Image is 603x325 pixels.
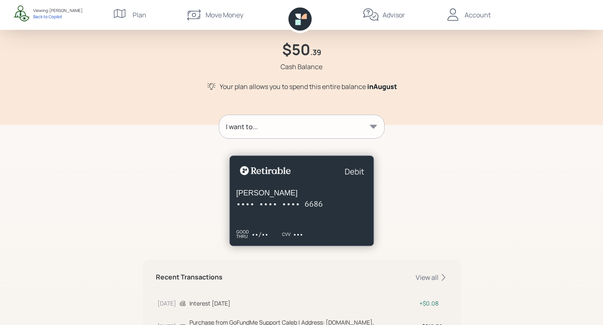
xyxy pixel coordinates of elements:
div: Your plan allows you to spend this entire balance [220,82,397,91]
h4: .39 [310,48,321,57]
h5: Recent Transactions [156,273,223,281]
div: Move Money [206,10,243,20]
div: I want to... [226,122,258,132]
div: Account [465,10,491,20]
div: Interest [DATE] [189,299,416,308]
div: Viewing: [PERSON_NAME] [33,7,82,14]
h1: $50 [282,41,310,58]
div: View all [416,273,448,282]
div: Cash Balance [281,62,322,72]
span: in August [367,82,397,91]
div: [DATE] [157,299,176,308]
div: Plan [133,10,146,20]
div: Advisor [383,10,405,20]
div: $0.08 [419,299,446,308]
div: Back to Copilot [33,14,82,19]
